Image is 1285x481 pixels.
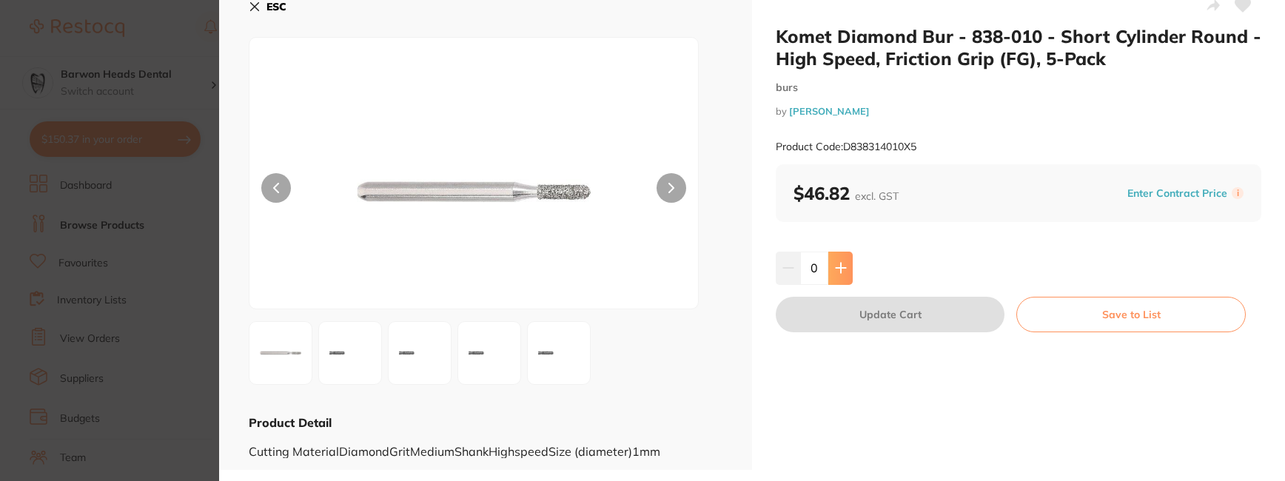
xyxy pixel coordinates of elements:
[776,25,1261,70] h2: Komet Diamond Bur - 838-010 - Short Cylinder Round - High Speed, Friction Grip (FG), 5-Pack
[794,182,899,204] b: $46.82
[1123,186,1232,201] button: Enter Contract Price
[776,81,1261,94] small: burs
[776,141,916,153] small: Product Code: D838314010X5
[776,297,1004,332] button: Update Cart
[463,326,516,380] img: MTBYNV80LmpwZw
[1016,297,1246,332] button: Save to List
[323,326,377,380] img: MTBYNV8yLmpwZw
[254,326,307,380] img: MTBYNS5qcGc
[776,106,1261,117] small: by
[393,326,446,380] img: MTBYNV8zLmpwZw
[339,75,608,309] img: MTBYNS5qcGc
[249,431,722,458] div: Cutting MaterialDiamondGritMediumShankHighspeedSize (diameter)1mm
[532,326,586,380] img: MTBYNV81LmpwZw
[249,415,332,430] b: Product Detail
[855,189,899,203] span: excl. GST
[1232,187,1244,199] label: i
[789,105,870,117] a: [PERSON_NAME]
